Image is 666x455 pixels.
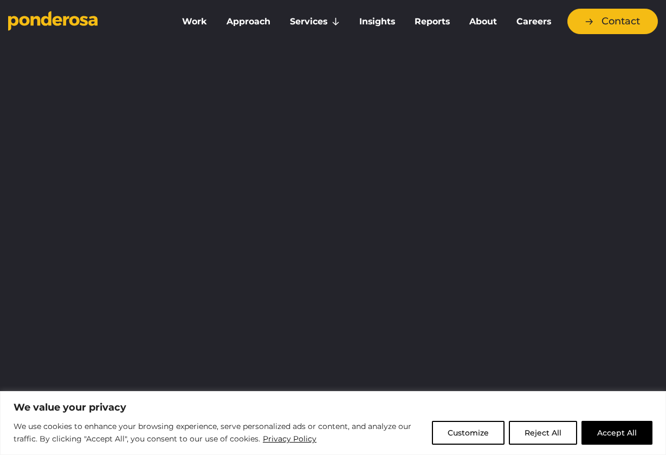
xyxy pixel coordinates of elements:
[352,10,403,33] a: Insights
[509,421,577,445] button: Reject All
[567,9,658,34] a: Contact
[262,432,317,445] a: Privacy Policy
[174,10,215,33] a: Work
[282,10,347,33] a: Services
[14,401,652,414] p: We value your privacy
[432,421,505,445] button: Customize
[8,11,158,32] a: Go to homepage
[509,10,559,33] a: Careers
[407,10,457,33] a: Reports
[581,421,652,445] button: Accept All
[14,420,424,446] p: We use cookies to enhance your browsing experience, serve personalized ads or content, and analyz...
[462,10,505,33] a: About
[219,10,278,33] a: Approach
